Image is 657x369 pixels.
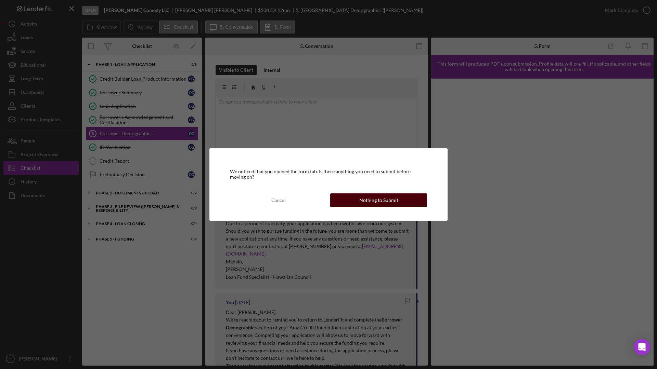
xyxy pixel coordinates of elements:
[230,193,327,207] button: Cancel
[330,193,427,207] button: Nothing to Submit
[271,193,286,207] div: Cancel
[359,193,398,207] div: Nothing to Submit
[634,339,650,355] div: Open Intercom Messenger
[230,169,427,180] div: We noticed that you opened the form tab. Is there anything you need to submit before moving on?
